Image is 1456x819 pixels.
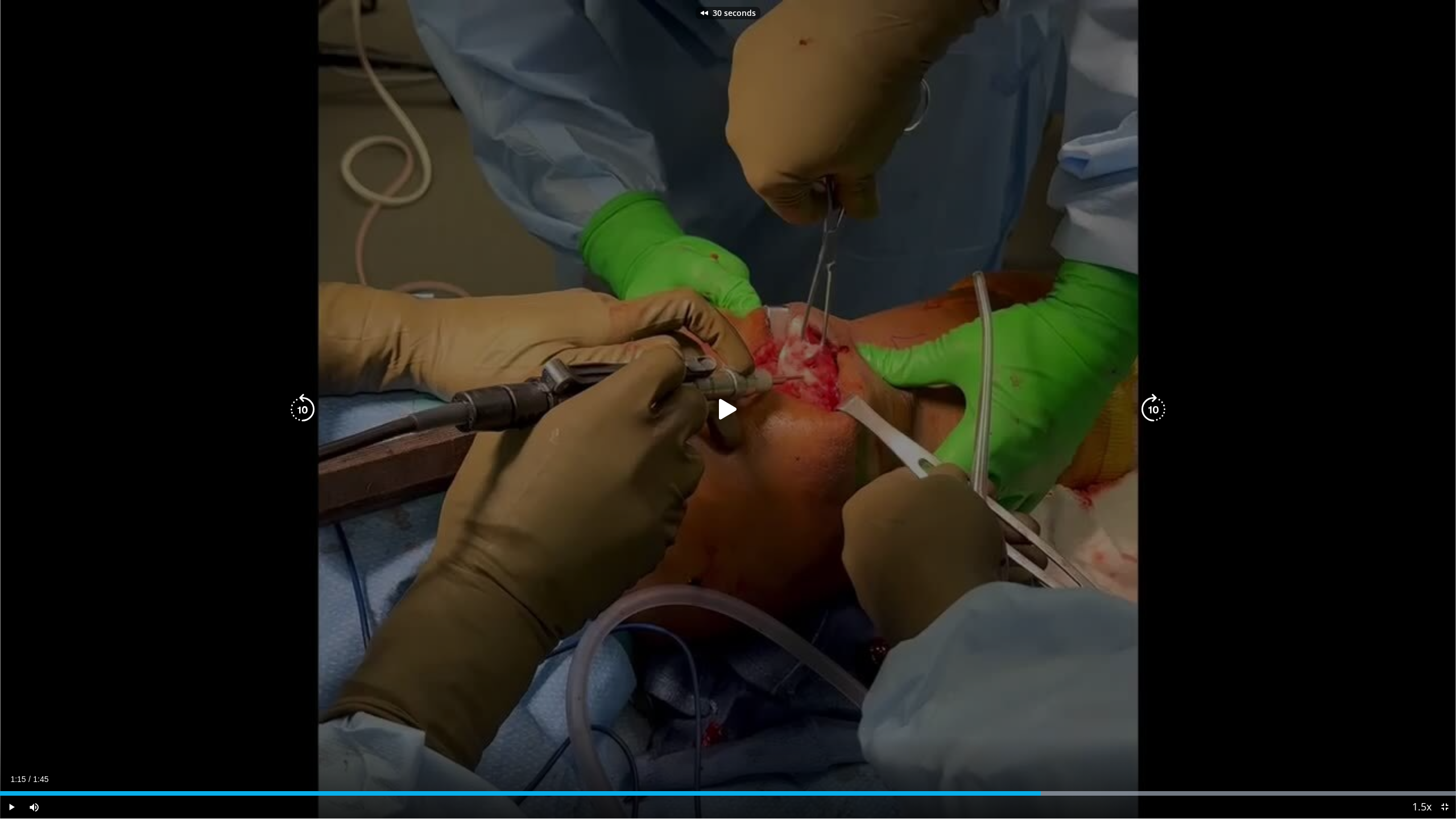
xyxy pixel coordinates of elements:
[10,775,26,784] span: 1:15
[28,775,31,784] span: /
[1433,796,1456,818] button: Exit Fullscreen
[1410,796,1433,818] button: Playback Rate
[33,775,48,784] span: 1:45
[23,796,45,818] button: Mute
[713,9,756,17] p: 30 seconds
